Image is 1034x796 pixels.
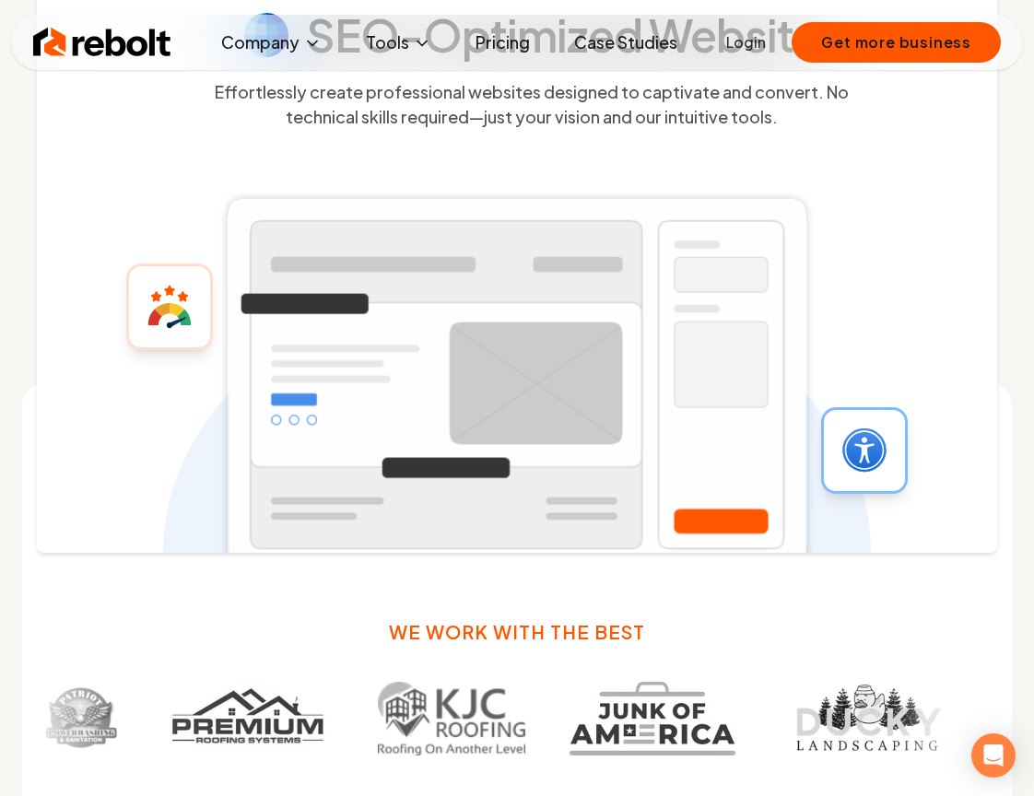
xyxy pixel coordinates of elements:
a: Case Studies [559,24,692,61]
img: Customer 1 [42,682,116,755]
button: Tools [351,24,446,61]
button: Company [206,24,336,61]
button: Get more business [792,22,1001,63]
h4: SEO-Optimized Website [307,13,819,57]
a: Login [726,31,766,53]
img: Rebolt Logo [33,24,171,61]
img: Customer 4 [568,682,734,755]
img: Customer 2 [160,682,332,755]
a: Pricing [461,24,545,61]
img: Customer 3 [376,682,523,755]
div: Open Intercom Messenger [971,733,1016,778]
h3: We work with the best [389,619,645,645]
img: Customer 5 [778,682,954,755]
